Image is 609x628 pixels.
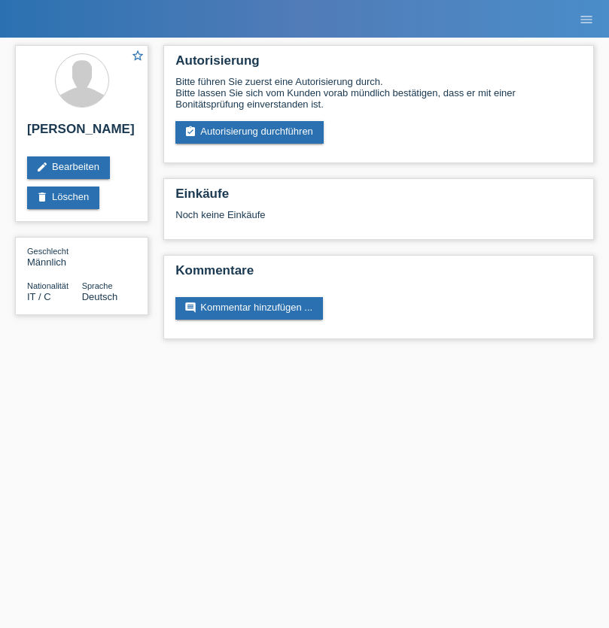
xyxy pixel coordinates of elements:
[36,161,48,173] i: edit
[27,281,69,290] span: Nationalität
[27,245,82,268] div: Männlich
[27,187,99,209] a: deleteLöschen
[175,263,582,286] h2: Kommentare
[184,126,196,138] i: assignment_turned_in
[175,121,324,144] a: assignment_turned_inAutorisierung durchführen
[175,187,582,209] h2: Einkäufe
[27,122,136,144] h2: [PERSON_NAME]
[184,302,196,314] i: comment
[175,209,582,232] div: Noch keine Einkäufe
[131,49,145,62] i: star_border
[82,281,113,290] span: Sprache
[27,247,69,256] span: Geschlecht
[27,156,110,179] a: editBearbeiten
[131,49,145,65] a: star_border
[175,76,582,110] div: Bitte führen Sie zuerst eine Autorisierung durch. Bitte lassen Sie sich vom Kunden vorab mündlich...
[27,291,51,302] span: Italien / C / 01.03.2021
[175,53,582,76] h2: Autorisierung
[36,191,48,203] i: delete
[571,14,601,23] a: menu
[175,297,323,320] a: commentKommentar hinzufügen ...
[579,12,594,27] i: menu
[82,291,118,302] span: Deutsch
